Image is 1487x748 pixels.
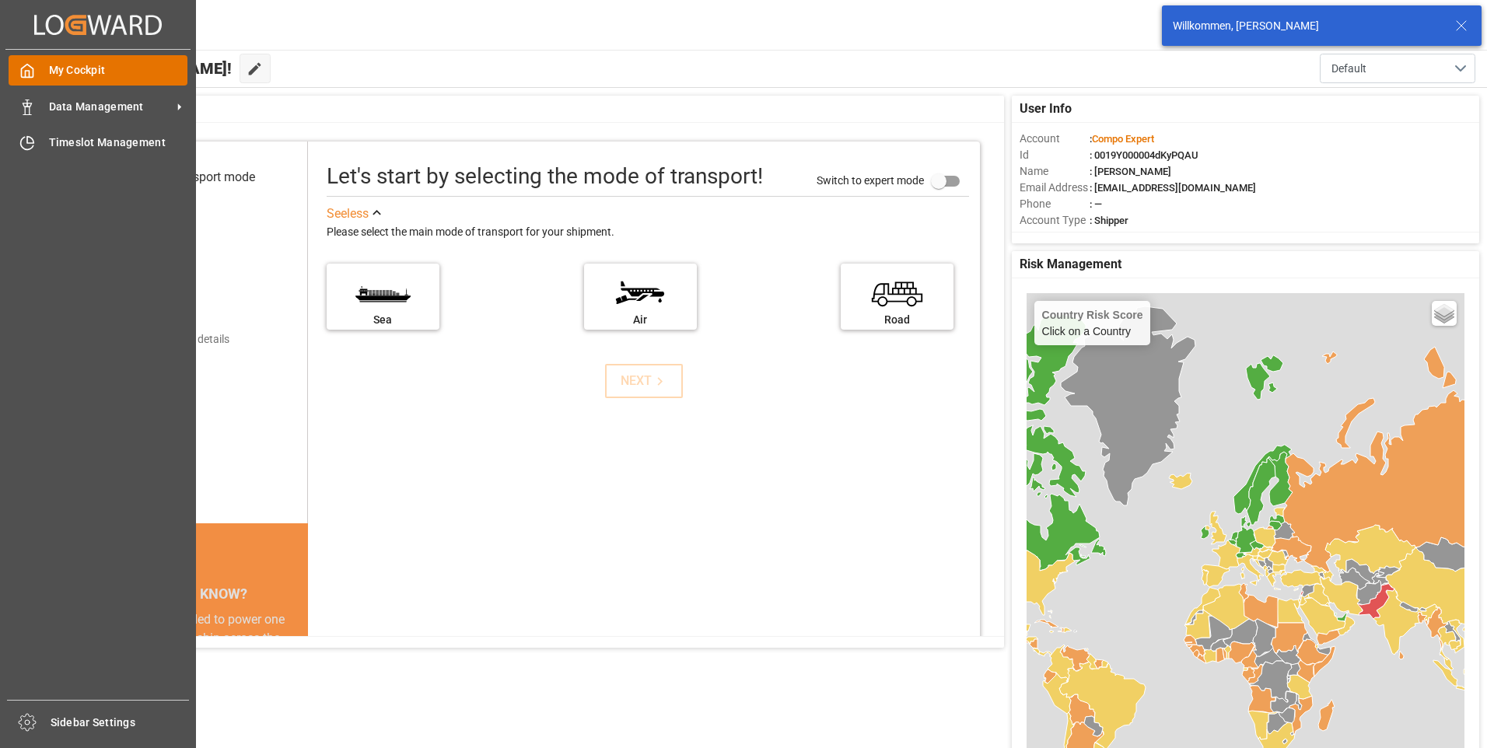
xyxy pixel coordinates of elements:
[1320,54,1475,83] button: open menu
[1090,149,1198,161] span: : 0019Y000004dKyPQAU
[327,160,763,193] div: Let's start by selecting the mode of transport!
[327,223,969,242] div: Please select the main mode of transport for your shipment.
[132,331,229,348] div: Add shipping details
[9,55,187,86] a: My Cockpit
[1090,133,1154,145] span: :
[592,312,689,328] div: Air
[1173,18,1440,34] div: Willkommen, [PERSON_NAME]
[1020,255,1121,274] span: Risk Management
[1090,182,1256,194] span: : [EMAIL_ADDRESS][DOMAIN_NAME]
[1020,180,1090,196] span: Email Address
[1020,212,1090,229] span: Account Type
[286,610,308,741] button: next slide / item
[327,204,369,223] div: See less
[817,173,924,186] span: Switch to expert mode
[1020,100,1072,118] span: User Info
[1092,133,1154,145] span: Compo Expert
[848,312,946,328] div: Road
[49,62,188,79] span: My Cockpit
[1020,147,1090,163] span: Id
[1020,163,1090,180] span: Name
[334,312,432,328] div: Sea
[1090,198,1102,210] span: : —
[1020,131,1090,147] span: Account
[51,715,190,731] span: Sidebar Settings
[49,99,172,115] span: Data Management
[49,135,188,151] span: Timeslot Management
[1432,301,1457,326] a: Layers
[9,128,187,158] a: Timeslot Management
[621,372,668,390] div: NEXT
[1331,61,1366,77] span: Default
[1042,309,1143,337] div: Click on a Country
[1090,215,1128,226] span: : Shipper
[605,364,683,398] button: NEXT
[1090,166,1171,177] span: : [PERSON_NAME]
[65,54,232,83] span: Hello [PERSON_NAME]!
[1020,196,1090,212] span: Phone
[1042,309,1143,321] h4: Country Risk Score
